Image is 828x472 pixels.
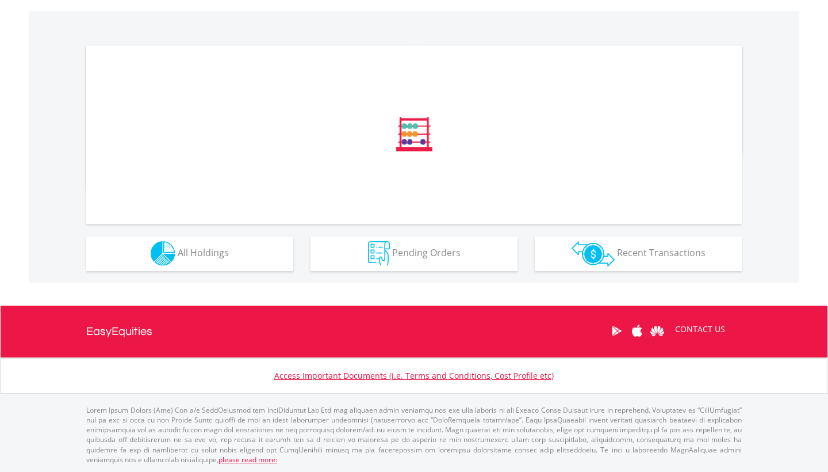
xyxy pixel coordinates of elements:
span: Recent Transactions [617,246,706,259]
a: Apple [627,313,647,349]
a: Huawei [647,313,667,349]
img: pending_instructions-wht.png [368,241,390,266]
a: EasyEquities [86,306,152,357]
button: Recent Transactions [535,237,742,271]
p: Lorem Ipsum Dolors (Ame) Con a/e SeddOeiusmod tem InciDiduntut Lab Etd mag aliquaen admin veniamq... [86,405,742,465]
a: Access Important Documents (i.e. Terms and Conditions, Cost Profile etc) [274,370,554,381]
button: Pending Orders [310,237,517,271]
img: holdings-wht.png [151,241,175,266]
a: Google Play [607,313,627,349]
span: Pending Orders [392,246,461,259]
a: CONTACT US [667,313,733,345]
span: All Holdings [178,246,229,259]
a: please read more: [218,455,277,465]
button: All Holdings [86,237,293,271]
img: transactions-zar-wht.png [572,241,615,267]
